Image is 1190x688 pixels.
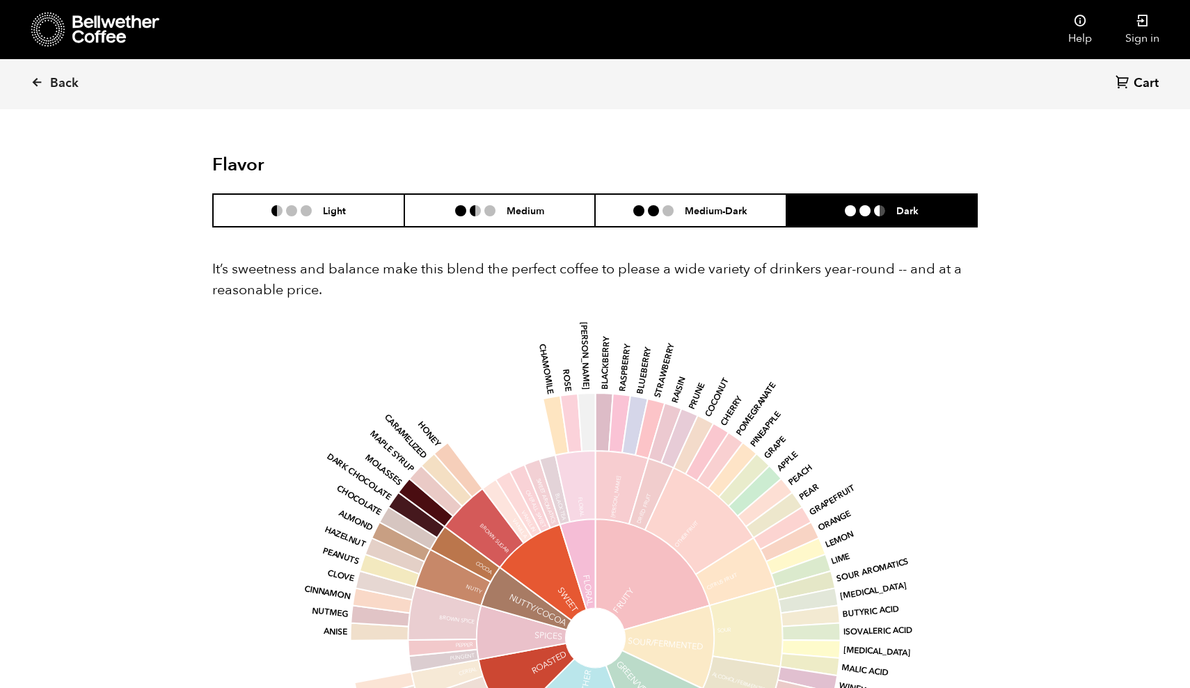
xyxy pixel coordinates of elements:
p: It’s sweetness and balance make this blend the perfect coffee to please a wide variety of drinker... [212,259,978,301]
h2: Flavor [212,154,468,176]
h6: Light [323,205,346,216]
h6: Medium [507,205,544,216]
h6: Dark [896,205,919,216]
h6: Medium-Dark [685,205,747,216]
span: Back [50,75,79,92]
a: Cart [1116,74,1162,93]
span: Cart [1134,75,1159,92]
